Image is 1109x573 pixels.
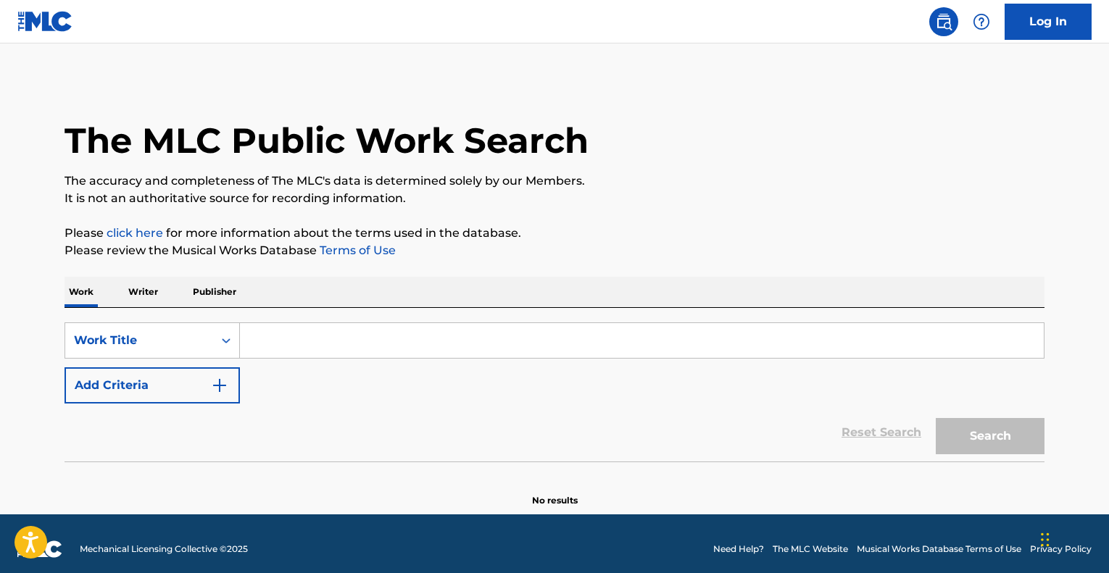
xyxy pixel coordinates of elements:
span: Mechanical Licensing Collective © 2025 [80,543,248,556]
a: Public Search [929,7,958,36]
p: No results [532,477,578,507]
p: The accuracy and completeness of The MLC's data is determined solely by our Members. [65,172,1044,190]
h1: The MLC Public Work Search [65,119,589,162]
img: MLC Logo [17,11,73,32]
p: Writer [124,277,162,307]
a: click here [107,226,163,240]
a: Need Help? [713,543,764,556]
p: Work [65,277,98,307]
a: The MLC Website [773,543,848,556]
form: Search Form [65,322,1044,461]
div: Work Title [74,332,204,349]
a: Terms of Use [317,243,396,257]
button: Add Criteria [65,367,240,403]
div: Help [967,7,996,36]
p: Publisher [188,277,241,307]
a: Privacy Policy [1030,543,1092,556]
div: Drag [1041,518,1050,561]
iframe: Chat Widget [1037,503,1109,573]
img: search [935,13,952,30]
a: Musical Works Database Terms of Use [857,543,1021,556]
img: help [973,13,990,30]
p: It is not an authoritative source for recording information. [65,190,1044,207]
p: Please for more information about the terms used in the database. [65,225,1044,242]
img: 9d2ae6d4665cec9f34b9.svg [211,377,228,394]
a: Log In [1005,4,1092,40]
p: Please review the Musical Works Database [65,242,1044,259]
